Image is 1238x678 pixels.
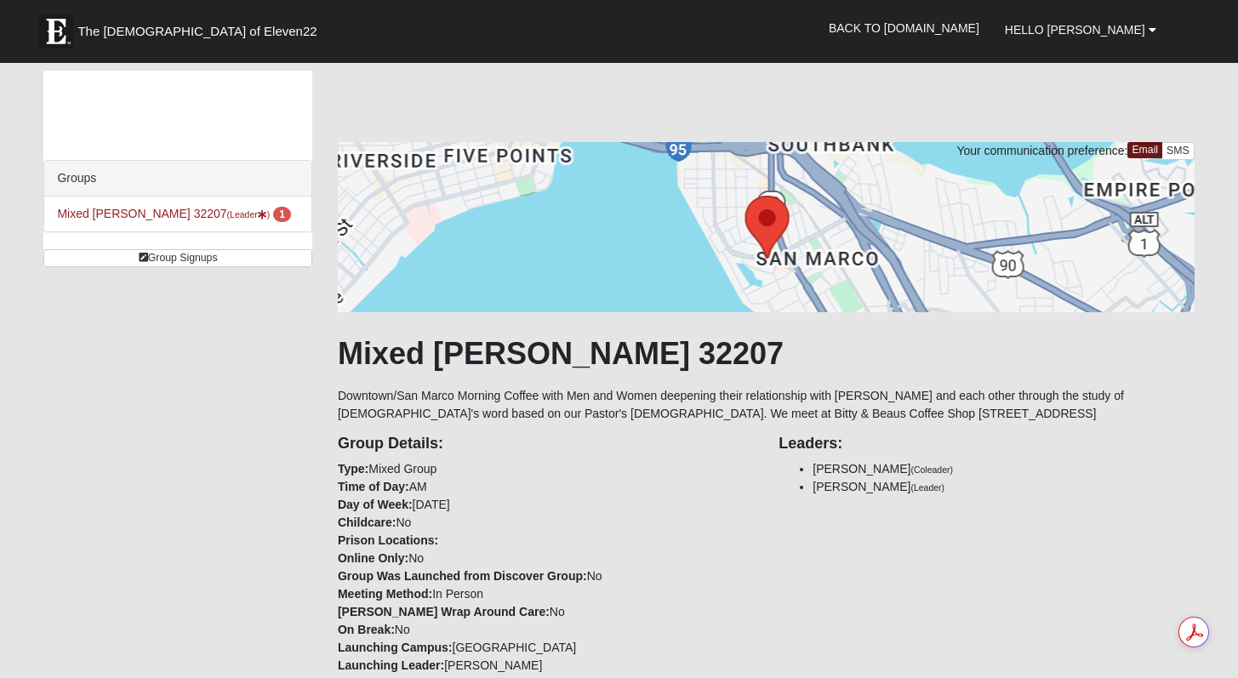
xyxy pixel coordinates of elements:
[39,14,73,48] img: Eleven22 logo
[338,335,1195,372] h1: Mixed [PERSON_NAME] 32207
[910,464,953,475] small: (Coleader)
[44,161,311,197] div: Groups
[1005,23,1145,37] span: Hello [PERSON_NAME]
[956,144,1127,157] span: Your communication preference:
[338,435,753,453] h4: Group Details:
[338,569,587,583] strong: Group Was Launched from Discover Group:
[338,516,396,529] strong: Childcare:
[992,9,1169,51] a: Hello [PERSON_NAME]
[338,623,395,636] strong: On Break:
[338,641,453,654] strong: Launching Campus:
[338,605,550,618] strong: [PERSON_NAME] Wrap Around Care:
[338,587,432,601] strong: Meeting Method:
[43,249,312,267] a: Group Signups
[338,498,413,511] strong: Day of Week:
[1161,142,1195,160] a: SMS
[813,478,1194,496] li: [PERSON_NAME]
[338,462,368,476] strong: Type:
[1127,142,1162,158] a: Email
[338,533,438,547] strong: Prison Locations:
[910,482,944,493] small: (Leader)
[338,480,409,493] strong: Time of Day:
[227,209,271,219] small: (Leader )
[77,23,317,40] span: The [DEMOGRAPHIC_DATA] of Eleven22
[816,7,992,49] a: Back to [DOMAIN_NAME]
[813,460,1194,478] li: [PERSON_NAME]
[779,435,1194,453] h4: Leaders:
[338,551,408,565] strong: Online Only:
[57,207,290,220] a: Mixed [PERSON_NAME] 32207(Leader) 1
[273,207,291,222] span: number of pending members
[31,6,371,48] a: The [DEMOGRAPHIC_DATA] of Eleven22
